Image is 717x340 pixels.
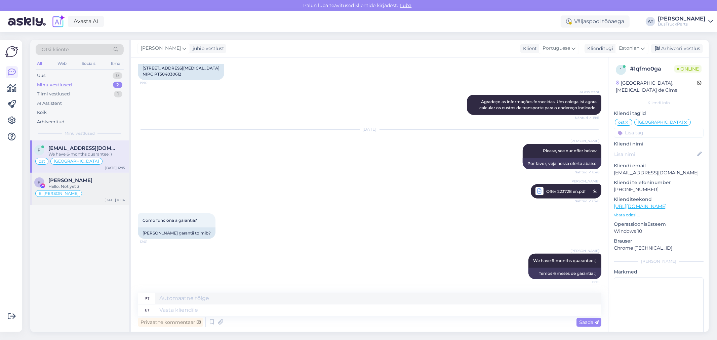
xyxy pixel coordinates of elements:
div: [GEOGRAPHIC_DATA], [MEDICAL_DATA] de Cima [616,80,697,94]
div: Klienditugi [585,45,613,52]
div: [PERSON_NAME] garantii toimib? [138,227,215,239]
div: [DATE] 12:15 [105,165,125,170]
div: Web [56,59,68,68]
div: et [145,304,149,316]
p: Kliendi tag'id [614,110,704,117]
span: 12:15 [574,280,599,285]
input: Lisa nimi [614,151,696,158]
div: [DATE] [138,126,601,132]
img: explore-ai [51,14,65,29]
span: 19:10 [140,80,165,85]
p: Kliendi email [614,162,704,169]
p: Kliendi nimi [614,140,704,147]
span: Saada [579,319,599,325]
span: Luba [398,2,414,8]
div: # 1qfmo0ga [630,65,674,73]
span: Otsi kliente [42,46,69,53]
input: Lisa tag [614,128,704,138]
a: [URL][DOMAIN_NAME] [614,203,667,209]
div: Kõik [37,109,47,116]
span: Peter Franzén [48,177,92,183]
div: Minu vestlused [37,82,72,88]
div: Klient [520,45,537,52]
span: Offer 223728 en.pdf [546,187,586,196]
img: Askly Logo [5,45,18,58]
span: pecas@mssassistencia.pt [48,145,118,151]
div: Socials [80,59,97,68]
span: Minu vestlused [65,130,95,136]
span: ost [39,159,45,163]
span: [PERSON_NAME] [570,248,599,253]
div: Email [110,59,124,68]
div: Privaatne kommentaar [138,318,203,327]
span: [PERSON_NAME] [570,179,599,184]
span: Como funciona a garantia? [143,218,197,223]
span: Nähtud ✓ 19:11 [574,115,599,120]
p: [PHONE_NUMBER] [614,186,704,193]
div: Hello. Not yet :( [48,183,125,189]
span: [GEOGRAPHIC_DATA] [54,159,99,163]
p: Brauser [614,238,704,245]
span: Ei [PERSON_NAME] [39,192,79,196]
span: We have 6-months quarantee :) [533,258,597,263]
div: Väljaspool tööaega [561,15,630,28]
span: Nähtud ✓ 8:46 [574,197,599,205]
span: 12:01 [140,239,165,244]
p: Märkmed [614,268,704,275]
div: 0 [113,72,122,79]
p: Kliendi telefoninumber [614,179,704,186]
div: Arhiveeri vestlus [651,44,703,53]
p: Vaata edasi ... [614,212,704,218]
div: pt [145,293,150,304]
div: We have 6-months quarantee :) [48,151,125,157]
span: P [38,180,41,185]
div: Tiimi vestlused [37,91,70,97]
span: Portuguese [543,45,570,52]
p: [EMAIL_ADDRESS][DOMAIN_NAME] [614,169,704,176]
span: [PERSON_NAME] [141,45,181,52]
div: AI Assistent [37,100,62,107]
span: 1 [620,67,622,72]
div: Uus [37,72,45,79]
div: [PERSON_NAME] [658,16,706,22]
a: Avasta AI [68,16,104,27]
div: BusTruckParts [658,22,706,27]
span: ost [618,120,625,124]
span: p [38,147,41,153]
span: [GEOGRAPHIC_DATA] [638,120,683,124]
span: Nähtud ✓ 8:46 [574,170,599,175]
p: Chrome [TECHNICAL_ID] [614,245,704,252]
span: AI Assistent [574,89,599,94]
div: Kliendi info [614,100,704,106]
span: [PERSON_NAME] [570,138,599,143]
div: juhib vestlust [190,45,224,52]
span: Estonian [619,45,639,52]
a: [PERSON_NAME]Offer 223728 en.pdfNähtud ✓ 8:46 [531,184,601,199]
div: [PERSON_NAME] [614,258,704,264]
p: Windows 10 [614,228,704,235]
div: [DATE] 10:14 [105,198,125,203]
a: [PERSON_NAME]BusTruckParts [658,16,713,27]
div: Temos 6 meses de garantia :) [528,268,601,279]
div: Ettevõtte nimi [PERSON_NAME] LDA [STREET_ADDRESS][MEDICAL_DATA] NIPC PT504030612 [138,50,224,80]
div: 2 [113,82,122,88]
div: Arhiveeritud [37,119,65,125]
span: Agradeço as informações fornecidas. Um colega irá agora calcular os custos de transporte para o e... [479,99,598,110]
div: Por favor, veja nossa oferta abaixo [523,158,601,169]
div: AT [646,17,655,26]
div: 1 [114,91,122,97]
span: Online [674,65,702,73]
p: Operatsioonisüsteem [614,221,704,228]
div: All [36,59,43,68]
span: Please, see our offer below [543,148,597,153]
p: Klienditeekond [614,196,704,203]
